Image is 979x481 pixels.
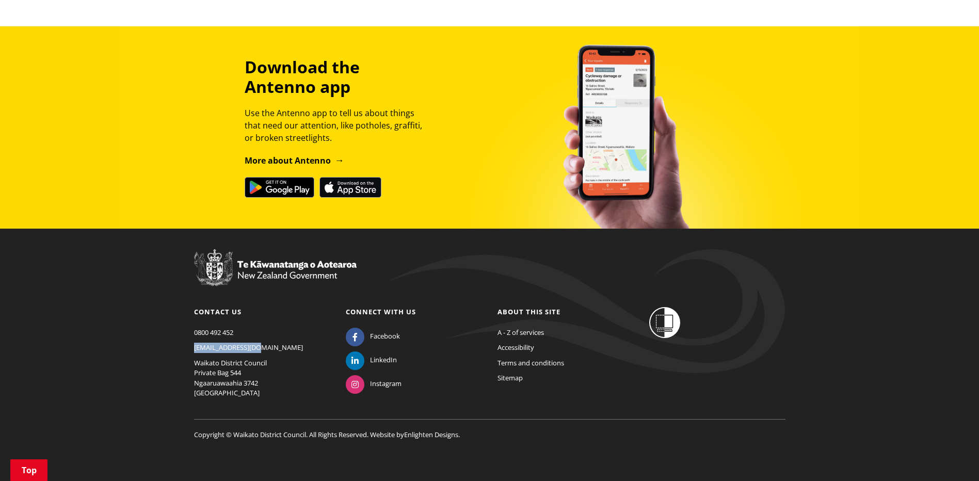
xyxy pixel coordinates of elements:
a: Enlighten Designs [404,430,458,439]
a: Connect with us [346,307,416,316]
a: A - Z of services [497,328,544,337]
a: Accessibility [497,343,534,352]
p: Use the Antenno app to tell us about things that need our attention, like potholes, graffiti, or ... [245,107,431,144]
span: Instagram [370,379,402,389]
a: Sitemap [497,373,523,382]
img: Download on the App Store [319,177,381,198]
h3: Download the Antenno app [245,57,431,97]
a: New Zealand Government [194,273,357,282]
a: LinkedIn [346,355,397,364]
img: New Zealand Government [194,249,357,286]
a: Facebook [346,331,400,341]
p: Copyright © Waikato District Council. All Rights Reserved. Website by . [194,419,785,440]
span: LinkedIn [370,355,397,365]
img: Shielded [649,307,680,338]
a: About this site [497,307,560,316]
a: Instagram [346,379,402,388]
a: Terms and conditions [497,358,564,367]
p: Waikato District Council Private Bag 544 Ngaaruawaahia 3742 [GEOGRAPHIC_DATA] [194,358,330,398]
img: Get it on Google Play [245,177,314,198]
a: Contact us [194,307,242,316]
a: 0800 492 452 [194,328,233,337]
a: [EMAIL_ADDRESS][DOMAIN_NAME] [194,343,303,352]
a: More about Antenno [245,155,344,166]
a: Top [10,459,47,481]
span: Facebook [370,331,400,342]
iframe: Messenger Launcher [932,438,969,475]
